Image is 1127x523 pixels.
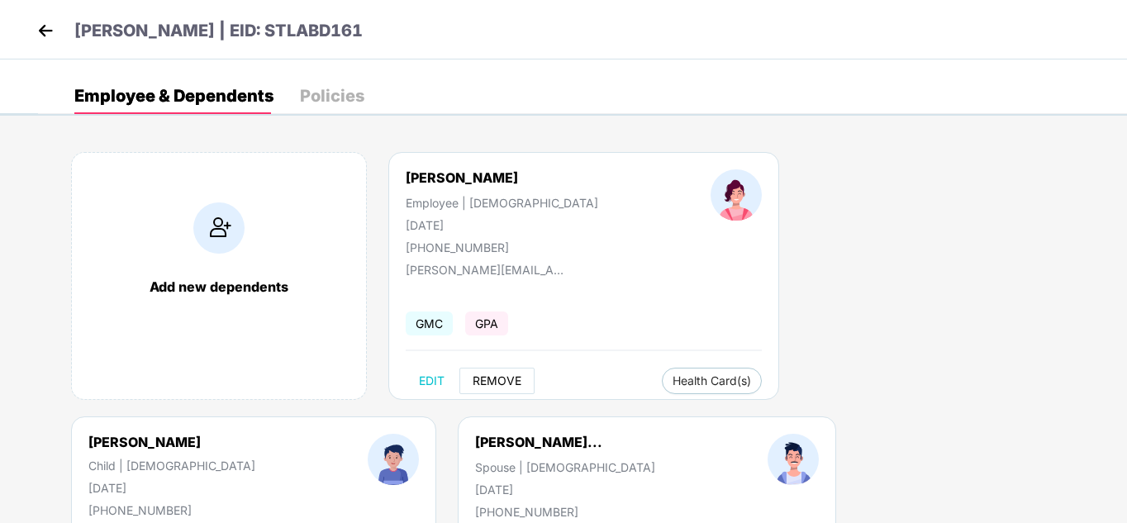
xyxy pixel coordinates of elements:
p: [PERSON_NAME] | EID: STLABD161 [74,18,363,44]
span: GMC [406,311,453,335]
div: [PERSON_NAME]... [475,434,602,450]
button: REMOVE [459,368,535,394]
div: [PHONE_NUMBER] [88,503,255,517]
span: REMOVE [473,374,521,387]
div: [DATE] [475,483,655,497]
img: profileImage [368,434,419,485]
button: EDIT [406,368,458,394]
div: Add new dependents [88,278,350,295]
div: Employee | [DEMOGRAPHIC_DATA] [406,196,598,210]
img: profileImage [711,169,762,221]
img: back [33,18,58,43]
div: Child | [DEMOGRAPHIC_DATA] [88,459,255,473]
div: [PHONE_NUMBER] [406,240,598,254]
img: addIcon [193,202,245,254]
div: [PHONE_NUMBER] [475,505,655,519]
button: Health Card(s) [662,368,762,394]
div: Spouse | [DEMOGRAPHIC_DATA] [475,460,655,474]
div: [PERSON_NAME][EMAIL_ADDRESS][DOMAIN_NAME] [406,263,571,277]
div: [PERSON_NAME] [88,434,255,450]
span: EDIT [419,374,445,387]
div: Policies [300,88,364,104]
span: Health Card(s) [673,377,751,385]
div: [DATE] [406,218,598,232]
div: [DATE] [88,481,255,495]
span: GPA [465,311,508,335]
img: profileImage [768,434,819,485]
div: [PERSON_NAME] [406,169,518,186]
div: Employee & Dependents [74,88,273,104]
